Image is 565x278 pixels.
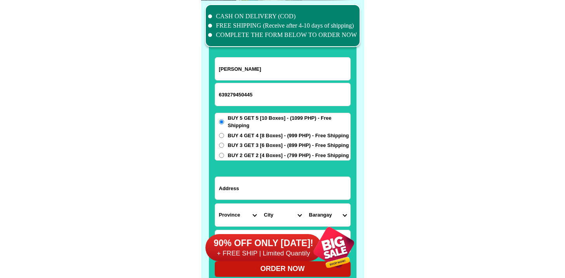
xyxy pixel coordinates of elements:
[219,153,224,158] input: BUY 2 GET 2 [4 Boxes] - (799 PHP) - Free Shipping
[215,204,260,226] select: Select province
[208,21,357,30] li: FREE SHIPPING (Receive after 4-10 days of shipping)
[205,238,322,249] h6: 90% OFF ONLY [DATE]!
[215,177,350,199] input: Input address
[215,58,350,80] input: Input full_name
[208,12,357,21] li: CASH ON DELIVERY (COD)
[215,83,350,106] input: Input phone_number
[219,143,224,148] input: BUY 3 GET 3 [6 Boxes] - (899 PHP) - Free Shipping
[260,204,305,226] select: Select district
[228,132,349,140] span: BUY 4 GET 4 [8 Boxes] - (999 PHP) - Free Shipping
[219,119,224,124] input: BUY 5 GET 5 [10 Boxes] - (1099 PHP) - Free Shipping
[305,204,350,226] select: Select commune
[219,133,224,138] input: BUY 4 GET 4 [8 Boxes] - (999 PHP) - Free Shipping
[228,152,349,159] span: BUY 2 GET 2 [4 Boxes] - (799 PHP) - Free Shipping
[205,249,322,258] h6: + FREE SHIP | Limited Quantily
[228,114,350,129] span: BUY 5 GET 5 [10 Boxes] - (1099 PHP) - Free Shipping
[228,142,349,149] span: BUY 3 GET 3 [6 Boxes] - (899 PHP) - Free Shipping
[208,30,357,40] li: COMPLETE THE FORM BELOW TO ORDER NOW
